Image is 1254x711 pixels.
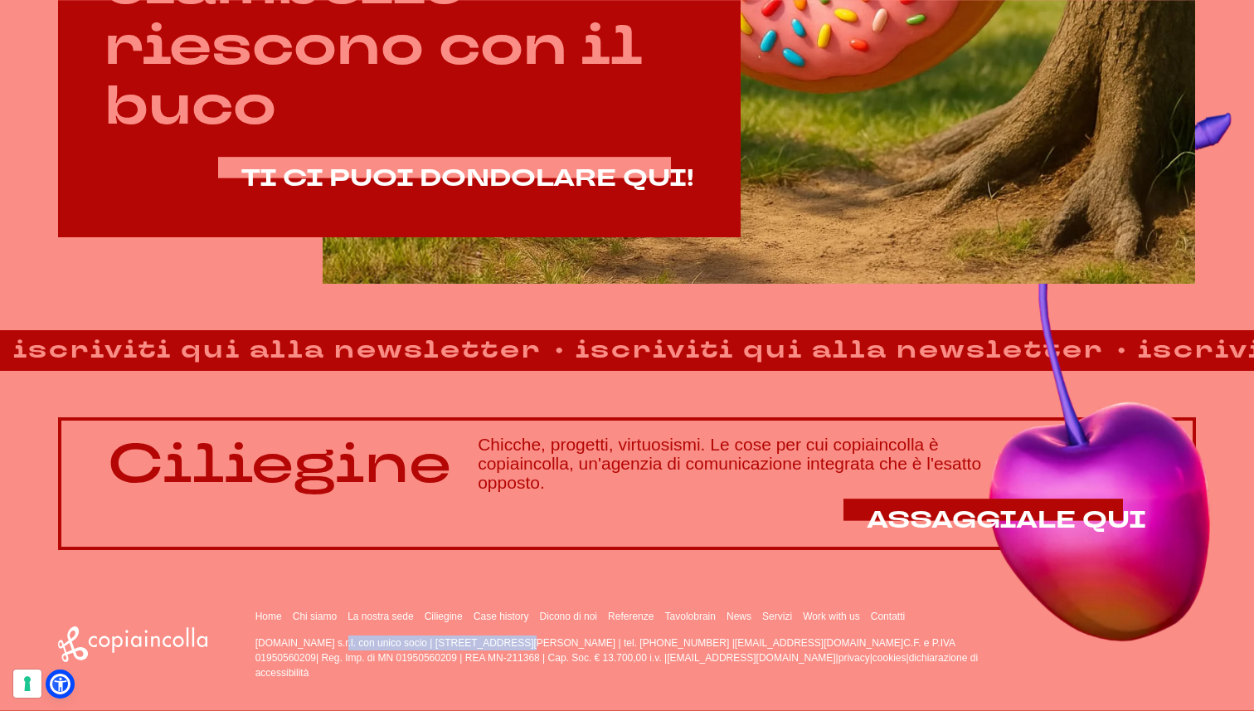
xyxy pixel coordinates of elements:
span: TI CI PUOI DONDOLARE QUI! [241,162,694,194]
strong: iscriviti qui alla newsletter [474,332,1030,369]
a: TI CI PUOI DONDOLARE QUI! [241,165,694,192]
a: News [727,611,751,622]
span: ASSAGGIALE QUI [867,504,1146,536]
p: Ciliegine [108,434,451,494]
div: v 4.0.25 [46,27,81,40]
a: Chi siamo [293,611,337,622]
a: Contatti [871,611,905,622]
h3: Chicche, progetti, virtuosismi. Le cose per cui copiaincolla è copiaincolla, un'agenzia di comuni... [478,435,1146,492]
a: Case history [474,611,529,622]
p: [DOMAIN_NAME] s.r.l. con unico socio | [STREET_ADDRESS][PERSON_NAME] | tel. [PHONE_NUMBER] | C.F.... [255,636,1008,680]
a: Referenze [608,611,654,622]
a: Tavolobrain [665,611,716,622]
img: tab_keywords_by_traffic_grey.svg [172,96,185,110]
a: cookies [872,652,906,664]
img: website_grey.svg [27,43,40,56]
button: Le tue preferenze relative al consenso per le tecnologie di tracciamento [13,670,41,698]
a: [EMAIL_ADDRESS][DOMAIN_NAME] [735,637,903,649]
a: Open Accessibility Menu [50,674,70,694]
img: logo_orange.svg [27,27,40,40]
a: Dicono di noi [540,611,597,622]
a: ASSAGGIALE QUI [867,507,1146,533]
a: La nostra sede [348,611,413,622]
a: Work with us [803,611,859,622]
a: [EMAIL_ADDRESS][DOMAIN_NAME] [667,652,835,664]
a: Servizi [762,611,792,622]
img: tab_domain_overview_orange.svg [70,96,83,110]
div: Dominio [88,98,127,109]
div: [PERSON_NAME]: [DOMAIN_NAME] [43,43,237,56]
a: dichiarazione di accessibilità [255,652,978,679]
a: Home [255,611,282,622]
a: Ciliegine [425,611,463,622]
a: privacy [838,652,870,664]
div: Keyword (traffico) [190,98,270,109]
